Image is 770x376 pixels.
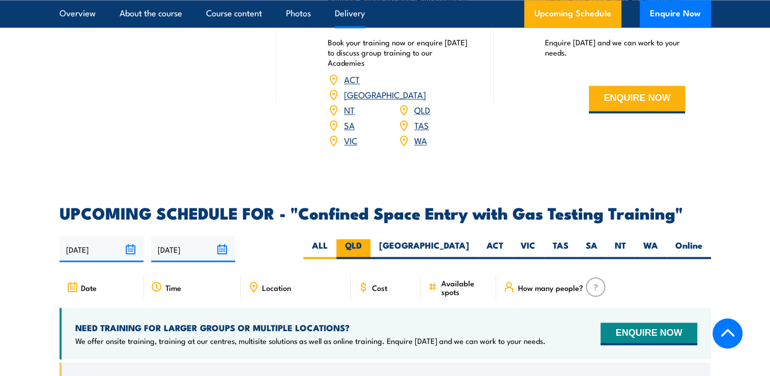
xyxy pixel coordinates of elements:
[165,283,181,291] span: Time
[544,239,577,259] label: TAS
[262,283,291,291] span: Location
[518,283,583,291] span: How many people?
[344,119,355,131] a: SA
[328,37,468,68] p: Book your training now or enquire [DATE] to discuss group training to our Academies
[151,236,235,262] input: To date
[60,236,144,262] input: From date
[372,283,387,291] span: Cost
[75,321,546,333] h4: NEED TRAINING FOR LARGER GROUPS OR MULTIPLE LOCATIONS?
[344,134,357,146] a: VIC
[667,239,711,259] label: Online
[370,239,478,259] label: [GEOGRAPHIC_DATA]
[577,239,606,259] label: SA
[441,278,489,296] span: Available spots
[344,73,360,85] a: ACT
[606,239,635,259] label: NT
[336,239,370,259] label: QLD
[414,103,430,116] a: QLD
[414,134,427,146] a: WA
[589,86,685,113] button: ENQUIRE NOW
[545,37,686,58] p: Enquire [DATE] and we can work to your needs.
[601,323,697,345] button: ENQUIRE NOW
[344,88,426,100] a: [GEOGRAPHIC_DATA]
[75,335,546,345] p: We offer onsite training, training at our centres, multisite solutions as well as online training...
[81,283,97,291] span: Date
[303,239,336,259] label: ALL
[512,239,544,259] label: VIC
[635,239,667,259] label: WA
[478,239,512,259] label: ACT
[60,205,711,220] h2: UPCOMING SCHEDULE FOR - "Confined Space Entry with Gas Testing Training"
[414,119,429,131] a: TAS
[344,103,355,116] a: NT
